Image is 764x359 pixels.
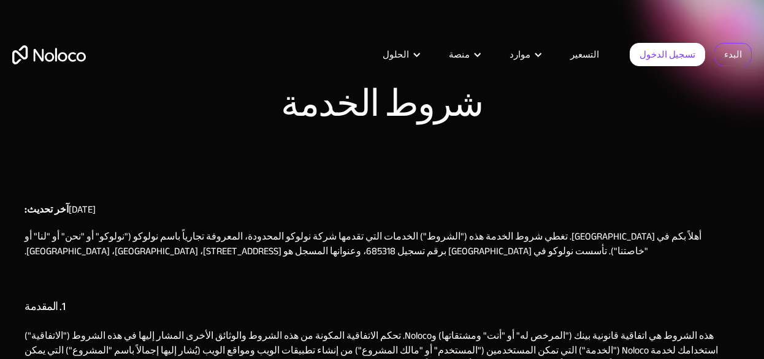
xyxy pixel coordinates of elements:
[449,46,470,63] font: منصة
[510,46,530,63] font: موارد
[12,45,86,64] a: بيت
[640,46,695,63] font: تسجيل الدخول
[630,43,705,66] a: تسجيل الدخول
[494,47,555,62] div: موارد
[367,47,434,62] div: الحلول
[25,227,701,260] font: أهلاً بكم في [GEOGRAPHIC_DATA]. تغطي شروط الخدمة هذه ("الشروط") الخدمات التي تقدمها شركة نولوكو ا...
[555,47,614,62] a: التسعير
[714,43,752,66] a: البدء
[383,46,409,63] font: الحلول
[724,46,742,63] font: البدء
[25,297,65,317] font: 1. المقدمة
[25,200,69,219] font: آخر تحديث:
[434,47,494,62] div: منصة
[570,46,599,63] font: التسعير
[69,200,96,219] font: [DATE]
